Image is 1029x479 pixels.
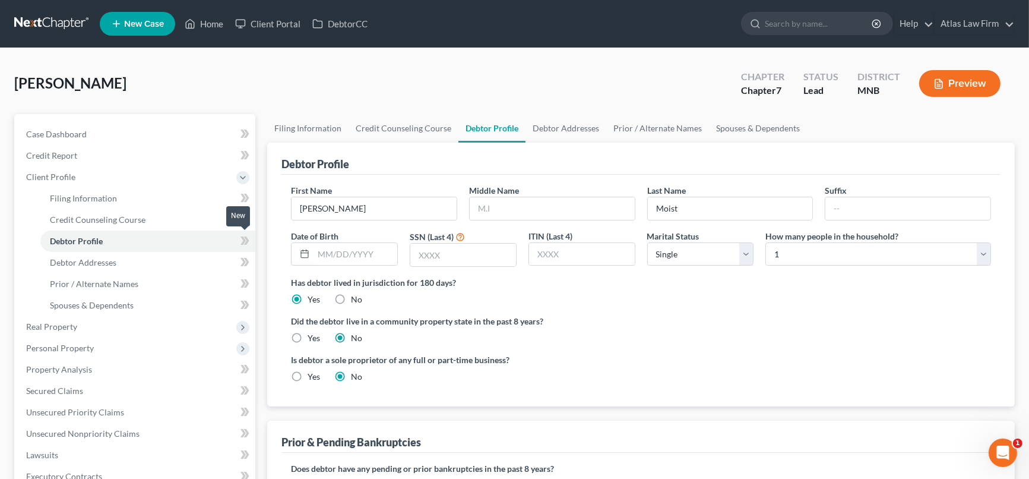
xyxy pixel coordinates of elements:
input: M.I [470,197,635,220]
span: [PERSON_NAME] [14,74,126,92]
span: Credit Counseling Course [50,215,145,225]
input: XXXX [529,243,635,266]
iframe: Intercom live chat [989,439,1017,467]
span: Credit Report [26,150,77,160]
label: Yes [308,294,320,305]
a: Help [894,13,933,34]
a: Spouses & Dependents [709,114,807,143]
a: Debtor Profile [458,114,525,143]
span: Lawsuits [26,450,58,460]
span: Case Dashboard [26,129,87,139]
a: Debtor Addresses [525,114,606,143]
label: Date of Birth [291,230,338,242]
span: Unsecured Priority Claims [26,407,124,417]
a: Filing Information [267,114,349,143]
a: Credit Counseling Course [40,209,255,231]
a: Case Dashboard [17,124,255,145]
label: No [351,332,362,344]
span: Property Analysis [26,364,92,374]
span: Debtor Profile [50,236,103,246]
span: Secured Claims [26,386,83,396]
div: Chapter [741,84,784,97]
input: MM/DD/YYYY [314,243,397,266]
label: How many people in the household? [765,230,898,242]
span: Spouses & Dependents [50,300,134,310]
a: Atlas Law Firm [935,13,1014,34]
input: -- [648,197,813,220]
a: Lawsuits [17,445,255,466]
a: Client Portal [229,13,306,34]
div: Status [803,70,838,84]
a: Filing Information [40,188,255,209]
a: Spouses & Dependents [40,295,255,316]
span: 1 [1013,439,1022,448]
span: Client Profile [26,172,75,182]
label: Has debtor lived in jurisdiction for 180 days? [291,276,991,289]
label: ITIN (Last 4) [528,230,572,242]
div: Prior & Pending Bankruptcies [281,435,421,449]
a: Prior / Alternate Names [606,114,709,143]
label: Last Name [647,184,686,197]
span: New Case [124,20,164,29]
a: Unsecured Nonpriority Claims [17,423,255,445]
div: District [857,70,900,84]
label: First Name [291,184,332,197]
a: Home [179,13,229,34]
label: Marital Status [647,230,699,242]
button: Preview [919,70,1000,97]
input: Search by name... [765,12,873,34]
label: No [351,371,362,383]
a: Property Analysis [17,359,255,380]
div: Lead [803,84,838,97]
label: Does debtor have any pending or prior bankruptcies in the past 8 years? [291,462,991,475]
label: Middle Name [469,184,519,197]
span: Unsecured Nonpriority Claims [26,428,140,439]
a: DebtorCC [306,13,373,34]
a: Debtor Profile [40,231,255,252]
span: Prior / Alternate Names [50,279,138,289]
span: Real Property [26,322,77,332]
a: Credit Report [17,145,255,166]
label: Did the debtor live in a community property state in the past 8 years? [291,315,991,327]
span: Personal Property [26,343,94,353]
span: Debtor Addresses [50,257,116,267]
span: Filing Information [50,193,117,203]
a: Unsecured Priority Claims [17,402,255,423]
div: MNB [857,84,900,97]
a: Debtor Addresses [40,252,255,273]
a: Credit Counseling Course [349,114,458,143]
input: XXXX [410,244,516,266]
a: Secured Claims [17,380,255,402]
label: Is debtor a sole proprietor of any full or part-time business? [291,354,635,366]
a: Prior / Alternate Names [40,273,255,295]
label: No [351,294,362,305]
input: -- [825,197,990,220]
div: New [226,206,250,226]
div: Chapter [741,70,784,84]
label: SSN (Last 4) [410,231,454,243]
label: Suffix [825,184,847,197]
label: Yes [308,371,320,383]
label: Yes [308,332,320,344]
span: 7 [776,84,781,96]
div: Debtor Profile [281,157,349,171]
input: -- [292,197,457,220]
